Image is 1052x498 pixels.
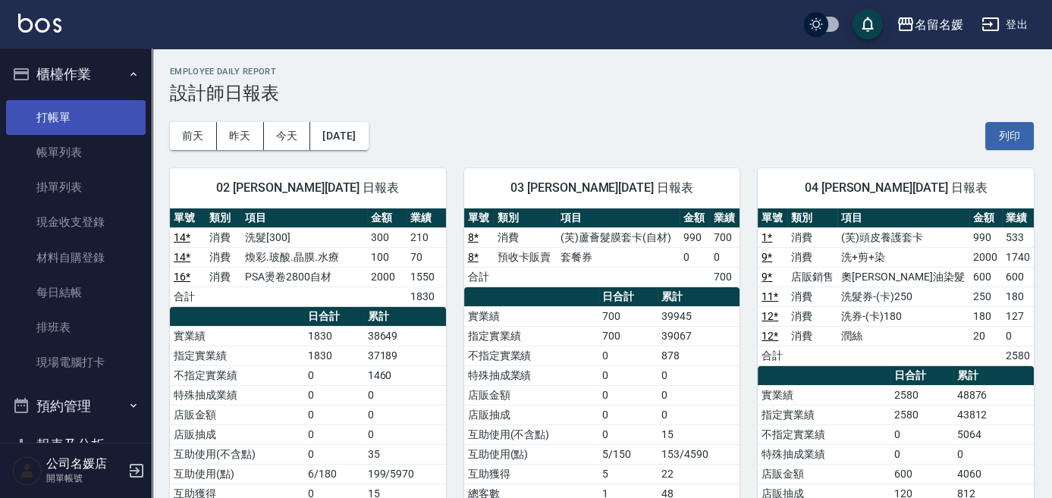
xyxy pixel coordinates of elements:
[758,208,787,228] th: 單號
[890,385,953,405] td: 2580
[170,444,304,464] td: 互助使用(不含點)
[46,456,124,471] h5: 公司名媛店
[6,345,146,380] a: 現場電腦打卡
[170,346,304,365] td: 指定實業績
[304,365,363,385] td: 0
[188,180,428,196] span: 02 [PERSON_NAME][DATE] 日報表
[680,247,710,267] td: 0
[241,267,367,287] td: PSA燙卷2800自材
[758,424,890,444] td: 不指定實業績
[241,208,367,228] th: 項目
[407,227,446,247] td: 210
[407,247,446,267] td: 70
[853,9,883,39] button: save
[1002,346,1034,365] td: 2580
[364,424,446,444] td: 0
[170,365,304,385] td: 不指定實業績
[364,464,446,484] td: 199/5970
[367,227,407,247] td: 300
[206,247,241,267] td: 消費
[598,306,658,326] td: 700
[206,267,241,287] td: 消費
[304,385,363,405] td: 0
[464,385,598,405] td: 店販金額
[915,15,963,34] div: 名留名媛
[464,444,598,464] td: 互助使用(點)
[598,346,658,365] td: 0
[658,287,740,307] th: 累計
[6,425,146,465] button: 報表及分析
[658,424,740,444] td: 15
[658,306,740,326] td: 39945
[367,247,407,267] td: 100
[170,424,304,444] td: 店販抽成
[364,365,446,385] td: 1460
[170,464,304,484] td: 互助使用(點)
[304,346,363,365] td: 1830
[464,405,598,424] td: 店販抽成
[304,307,363,327] th: 日合計
[787,247,838,267] td: 消費
[170,326,304,346] td: 實業績
[953,444,1034,464] td: 0
[658,385,740,405] td: 0
[837,287,969,306] td: 洗髮券-(卡)250
[464,326,598,346] td: 指定實業績
[953,424,1034,444] td: 5064
[710,208,740,228] th: 業績
[598,365,658,385] td: 0
[598,287,658,307] th: 日合計
[758,444,890,464] td: 特殊抽成業績
[969,247,1001,267] td: 2000
[598,326,658,346] td: 700
[758,346,787,365] td: 合計
[170,122,217,150] button: 前天
[890,444,953,464] td: 0
[658,405,740,424] td: 0
[969,267,1001,287] td: 600
[407,208,446,228] th: 業績
[598,424,658,444] td: 0
[170,405,304,424] td: 店販金額
[787,227,838,247] td: 消費
[170,67,1034,77] h2: Employee Daily Report
[837,247,969,267] td: 洗+剪+染
[310,122,368,150] button: [DATE]
[837,208,969,228] th: 項目
[364,307,446,327] th: 累計
[464,464,598,484] td: 互助獲得
[953,464,1034,484] td: 4060
[598,405,658,424] td: 0
[217,122,264,150] button: 昨天
[969,326,1001,346] td: 20
[787,287,838,306] td: 消費
[464,346,598,365] td: 不指定實業績
[264,122,311,150] button: 今天
[969,306,1001,326] td: 180
[598,385,658,405] td: 0
[837,267,969,287] td: 奧[PERSON_NAME]油染髮
[598,444,658,464] td: 5/150
[658,464,740,484] td: 22
[969,287,1001,306] td: 250
[1002,306,1034,326] td: 127
[304,444,363,464] td: 0
[890,9,969,40] button: 名留名媛
[1002,227,1034,247] td: 533
[787,326,838,346] td: 消費
[1002,287,1034,306] td: 180
[364,444,446,464] td: 35
[787,306,838,326] td: 消費
[1002,208,1034,228] th: 業績
[969,208,1001,228] th: 金額
[1002,247,1034,267] td: 1740
[1002,326,1034,346] td: 0
[787,267,838,287] td: 店販銷售
[658,346,740,365] td: 878
[680,208,710,228] th: 金額
[364,385,446,405] td: 0
[206,208,241,228] th: 類別
[710,227,740,247] td: 700
[464,424,598,444] td: 互助使用(不含點)
[494,208,557,228] th: 類別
